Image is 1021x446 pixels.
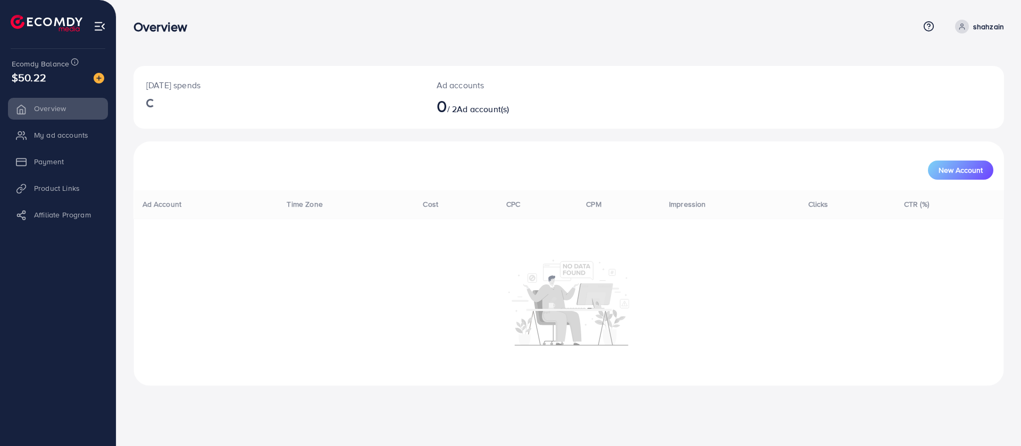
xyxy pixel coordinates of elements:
[437,94,447,118] span: 0
[12,58,69,69] span: Ecomdy Balance
[951,20,1004,33] a: shahzain
[939,166,983,174] span: New Account
[437,79,629,91] p: Ad accounts
[146,79,411,91] p: [DATE] spends
[437,96,629,116] h2: / 2
[94,20,106,32] img: menu
[11,15,82,31] img: logo
[928,161,993,180] button: New Account
[457,103,509,115] span: Ad account(s)
[973,20,1004,33] p: shahzain
[94,73,104,83] img: image
[133,19,196,35] h3: Overview
[12,70,46,85] span: $50.22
